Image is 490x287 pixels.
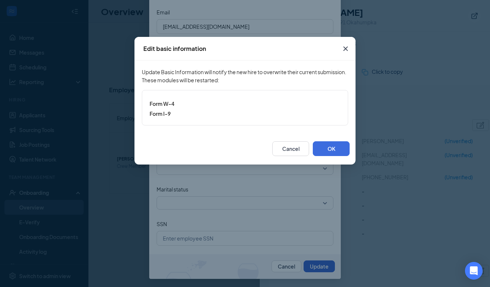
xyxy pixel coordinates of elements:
[336,37,356,60] button: Close
[150,100,340,108] span: Form W-4
[150,110,340,118] span: Form I-9
[272,141,309,156] button: Cancel
[143,45,206,53] div: Edit basic information
[142,68,348,84] span: Update Basic Information will notify the new hire to overwrite their current submission. These mo...
[465,262,483,280] div: Open Intercom Messenger
[313,141,350,156] button: OK
[341,44,350,53] svg: Cross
